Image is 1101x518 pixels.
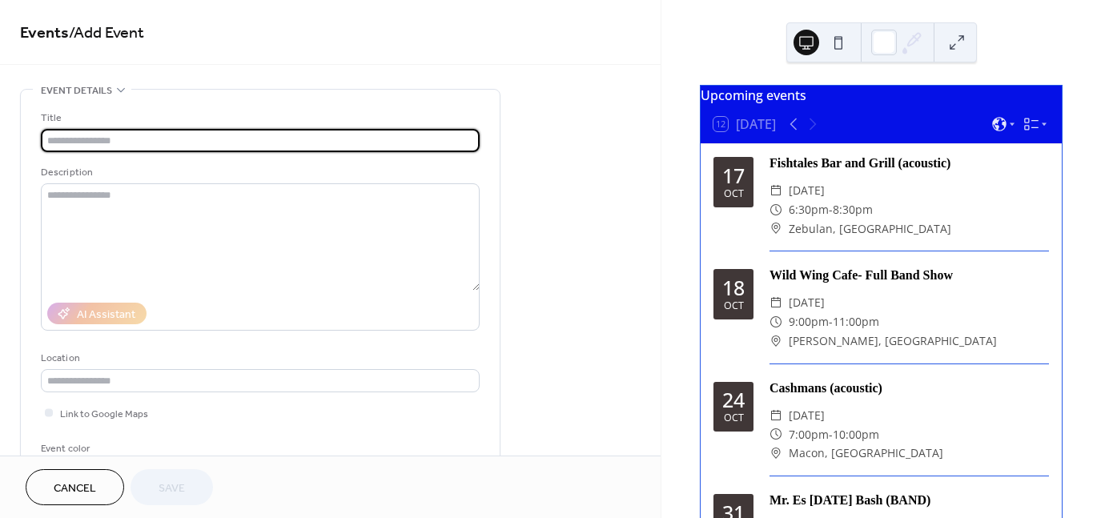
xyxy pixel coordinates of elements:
span: 6:30pm [789,200,829,219]
div: 24 [722,390,745,410]
span: 9:00pm [789,312,829,331]
div: ​ [769,444,782,463]
div: Oct [724,413,744,424]
button: Cancel [26,469,124,505]
div: Fishtales Bar and Grill (acoustic) [769,154,1049,173]
span: 8:30pm [833,200,873,219]
div: 17 [722,166,745,186]
div: ​ [769,293,782,312]
div: Oct [724,301,744,311]
div: Oct [724,189,744,199]
div: ​ [769,312,782,331]
span: - [829,425,833,444]
span: [PERSON_NAME], [GEOGRAPHIC_DATA] [789,331,997,351]
span: Event details [41,82,112,99]
span: [DATE] [789,293,825,312]
span: 11:00pm [833,312,879,331]
div: ​ [769,331,782,351]
div: ​ [769,406,782,425]
span: Cancel [54,480,96,497]
span: [DATE] [789,181,825,200]
span: Link to Google Maps [60,406,148,423]
div: 18 [722,278,745,298]
div: Location [41,350,476,367]
div: ​ [769,181,782,200]
span: Zebulan, [GEOGRAPHIC_DATA] [789,219,951,239]
span: - [829,312,833,331]
span: - [829,200,833,219]
div: Description [41,164,476,181]
div: Wild Wing Cafe- Full Band Show [769,266,1049,285]
div: Mr. Es [DATE] Bash (BAND) [769,491,1049,510]
div: ​ [769,219,782,239]
div: Event color [41,440,161,457]
div: Title [41,110,476,126]
span: / Add Event [69,18,144,49]
div: Cashmans (acoustic) [769,379,1049,398]
div: Upcoming events [701,86,1062,105]
span: 10:00pm [833,425,879,444]
span: Macon, [GEOGRAPHIC_DATA] [789,444,943,463]
a: Events [20,18,69,49]
div: ​ [769,200,782,219]
div: ​ [769,425,782,444]
span: 7:00pm [789,425,829,444]
span: [DATE] [789,406,825,425]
